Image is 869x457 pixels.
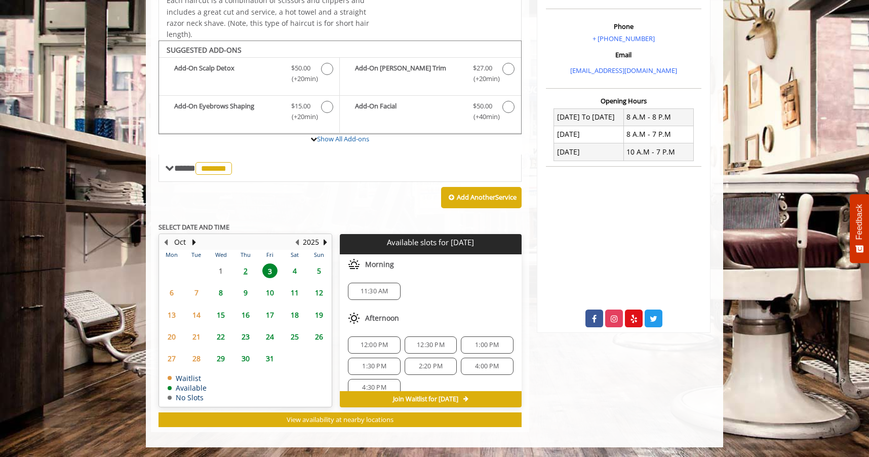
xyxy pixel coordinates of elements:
p: Available slots for [DATE] [344,238,517,247]
span: 28 [189,351,204,366]
td: 8 A.M - 8 P.M [623,108,693,126]
td: Select day25 [282,326,306,348]
td: 10 A.M - 7 P.M [623,143,693,161]
span: 13 [164,308,179,322]
th: Sat [282,250,306,260]
span: 22 [213,329,228,344]
span: (+20min ) [467,73,497,84]
span: 12:30 PM [417,341,445,349]
span: 12:00 PM [361,341,388,349]
span: 20 [164,329,179,344]
td: Select day2 [233,260,257,282]
span: View availability at nearby locations [287,415,393,424]
span: 4 [287,263,302,278]
button: Add AnotherService [441,187,522,208]
td: Select day7 [184,282,208,303]
span: 10 [262,285,278,300]
a: [EMAIL_ADDRESS][DOMAIN_NAME] [570,66,677,75]
b: SUGGESTED ADD-ONS [167,45,242,55]
h3: Phone [548,23,699,30]
td: Select day13 [160,304,184,326]
a: Show All Add-ons [317,134,369,143]
span: 19 [311,308,327,322]
button: Oct [174,237,186,248]
td: Select day5 [307,260,332,282]
button: View availability at nearby locations [159,412,522,427]
td: Waitlist [168,374,207,382]
th: Sun [307,250,332,260]
td: Select day12 [307,282,332,303]
span: 4:00 PM [475,362,499,370]
span: 11:30 AM [361,287,388,295]
span: $50.00 [473,101,492,111]
img: afternoon slots [348,312,360,324]
td: Select day19 [307,304,332,326]
span: (+20min ) [286,73,316,84]
span: 2:20 PM [419,362,443,370]
span: Join Waitlist for [DATE] [393,395,458,403]
a: + [PHONE_NUMBER] [592,34,655,43]
b: Add-On [PERSON_NAME] Trim [355,63,462,84]
th: Mon [160,250,184,260]
button: Feedback - Show survey [850,194,869,263]
img: morning slots [348,258,360,271]
td: [DATE] [554,143,624,161]
b: Add-On Scalp Detox [174,63,281,84]
span: 18 [287,308,302,322]
td: Select day14 [184,304,208,326]
b: Add-On Facial [355,101,462,122]
span: Morning [365,260,394,269]
label: Add-On Beard Trim [345,63,516,87]
td: Select day4 [282,260,306,282]
span: $27.00 [473,63,492,73]
label: Add-On Facial [345,101,516,125]
h3: Email [548,51,699,58]
span: 16 [238,308,253,322]
td: Select day10 [258,282,282,303]
button: 2025 [303,237,319,248]
td: Select day30 [233,348,257,369]
td: Select day22 [209,326,233,348]
td: Select day26 [307,326,332,348]
span: Feedback [855,204,864,240]
td: Select day17 [258,304,282,326]
td: 8 A.M - 7 P.M [623,126,693,143]
div: 12:30 PM [405,336,457,354]
td: Select day18 [282,304,306,326]
b: Add Another Service [457,193,517,202]
td: [DATE] To [DATE] [554,108,624,126]
span: 9 [238,285,253,300]
th: Wed [209,250,233,260]
span: 2 [238,263,253,278]
td: Select day27 [160,348,184,369]
button: Previous Year [293,237,301,248]
td: [DATE] [554,126,624,143]
span: 29 [213,351,228,366]
div: 2:20 PM [405,358,457,375]
td: Select day29 [209,348,233,369]
span: 30 [238,351,253,366]
span: 25 [287,329,302,344]
span: $15.00 [291,101,310,111]
td: No Slots [168,394,207,401]
span: 26 [311,329,327,344]
span: 6 [164,285,179,300]
td: Select day28 [184,348,208,369]
span: 5 [311,263,327,278]
td: Select day11 [282,282,306,303]
label: Add-On Eyebrows Shaping [164,101,334,125]
td: Select day9 [233,282,257,303]
div: 1:00 PM [461,336,513,354]
span: 4:30 PM [362,384,386,392]
span: 31 [262,351,278,366]
span: (+40min ) [467,111,497,122]
b: SELECT DATE AND TIME [159,222,229,232]
span: 8 [213,285,228,300]
th: Tue [184,250,208,260]
td: Select day24 [258,326,282,348]
td: Select day6 [160,282,184,303]
td: Select day31 [258,348,282,369]
td: Available [168,384,207,392]
span: 17 [262,308,278,322]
